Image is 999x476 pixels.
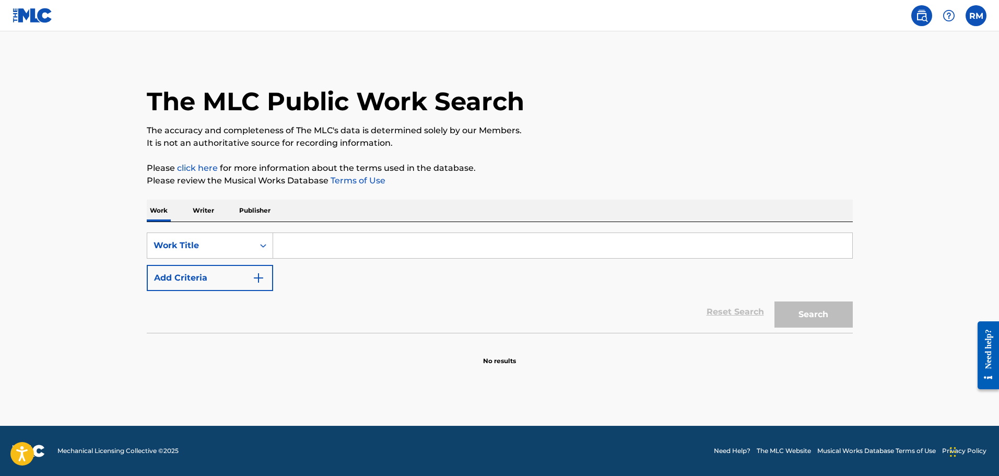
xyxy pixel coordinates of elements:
a: Musical Works Database Terms of Use [817,446,936,456]
a: Public Search [911,5,932,26]
iframe: Resource Center [970,313,999,397]
img: search [915,9,928,22]
p: Writer [190,200,217,222]
a: Need Help? [714,446,750,456]
img: 9d2ae6d4665cec9f34b9.svg [252,272,265,284]
img: MLC Logo [13,8,53,23]
p: Please review the Musical Works Database [147,175,853,187]
div: Drag [950,436,956,468]
img: logo [13,445,45,457]
a: Privacy Policy [942,446,986,456]
a: Terms of Use [328,176,385,185]
p: Publisher [236,200,274,222]
h1: The MLC Public Work Search [147,86,524,117]
p: The accuracy and completeness of The MLC's data is determined solely by our Members. [147,124,853,137]
div: Help [938,5,959,26]
div: Work Title [154,239,248,252]
iframe: Chat Widget [947,426,999,476]
p: It is not an authoritative source for recording information. [147,137,853,149]
p: Work [147,200,171,222]
p: Please for more information about the terms used in the database. [147,162,853,175]
form: Search Form [147,233,853,333]
a: click here [177,163,218,173]
div: User Menu [966,5,986,26]
p: No results [483,344,516,366]
a: The MLC Website [757,446,811,456]
span: Mechanical Licensing Collective © 2025 [57,446,179,456]
img: help [943,9,955,22]
button: Add Criteria [147,265,273,291]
